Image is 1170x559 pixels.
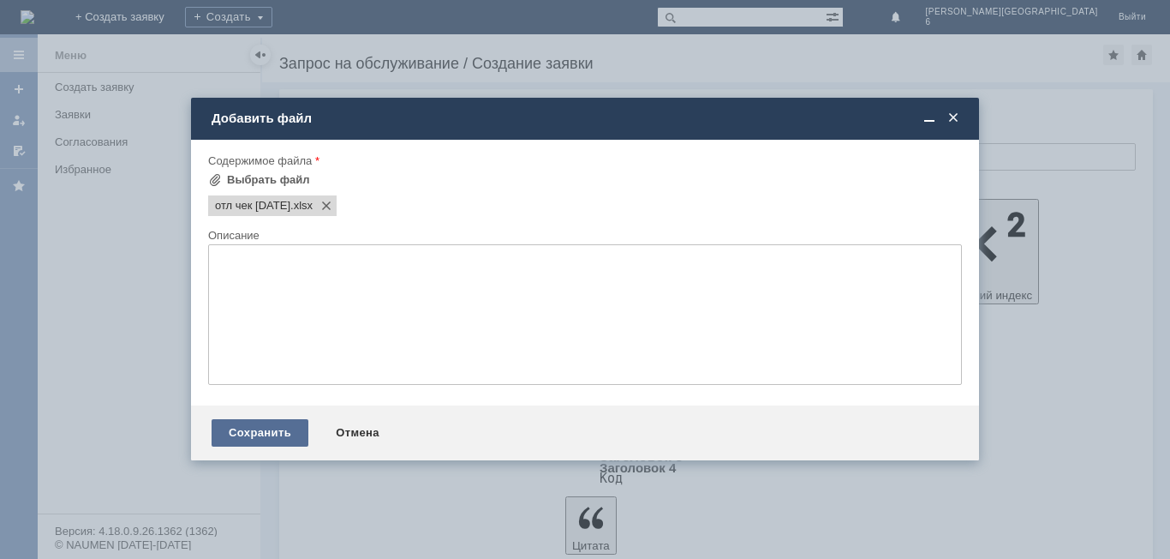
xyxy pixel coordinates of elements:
div: Прошу удалит отложенный чек за [DATE] [7,7,250,21]
span: Свернуть (Ctrl + M) [921,111,938,126]
div: Описание [208,230,958,241]
span: Закрыть [945,111,962,126]
span: отл чек 27.08.25.xlsx [290,199,313,213]
div: Добавить файл [212,111,962,126]
div: Содержимое файла [208,155,958,166]
span: отл чек 27.08.25.xlsx [215,199,290,213]
div: Выбрать файл [227,173,310,187]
